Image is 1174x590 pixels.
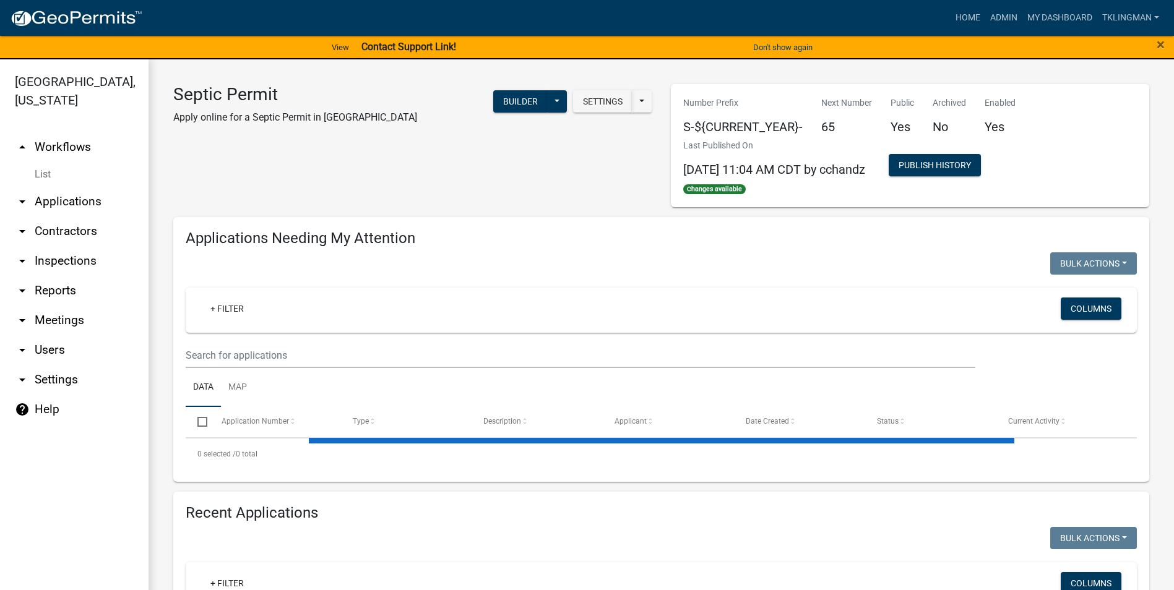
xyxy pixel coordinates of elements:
i: arrow_drop_up [15,140,30,155]
wm-modal-confirm: Workflow Publish History [889,161,981,171]
h5: No [933,119,966,134]
p: Enabled [985,96,1016,109]
span: Type [353,417,369,425]
button: Close [1157,37,1165,52]
input: Search for applications [186,343,975,368]
button: Bulk Actions [1050,527,1137,549]
button: Settings [573,90,632,113]
span: × [1157,36,1165,53]
h5: 65 [821,119,872,134]
i: arrow_drop_down [15,343,30,357]
span: Date Created [746,417,789,425]
button: Bulk Actions [1050,252,1137,275]
button: Columns [1061,297,1121,320]
p: Last Published On [683,139,865,152]
h3: Septic Permit [173,84,417,105]
i: help [15,402,30,417]
button: Don't show again [748,37,818,58]
a: Map [221,368,254,408]
span: Description [483,417,521,425]
span: Applicant [615,417,647,425]
i: arrow_drop_down [15,224,30,239]
a: Admin [985,6,1022,30]
i: arrow_drop_down [15,313,30,328]
a: Data [186,368,221,408]
span: 0 selected / [197,450,236,458]
h4: Recent Applications [186,504,1137,522]
p: Apply online for a Septic Permit in [GEOGRAPHIC_DATA] [173,110,417,125]
button: Publish History [889,154,981,176]
a: My Dashboard [1022,6,1097,30]
p: Next Number [821,96,872,109]
datatable-header-cell: Select [186,407,209,437]
span: Status [877,417,899,425]
span: [DATE] 11:04 AM CDT by cchandz [683,162,865,177]
i: arrow_drop_down [15,254,30,268]
span: Current Activity [1008,417,1060,425]
a: Home [951,6,985,30]
datatable-header-cell: Date Created [734,407,865,437]
datatable-header-cell: Description [472,407,603,437]
h5: S-${CURRENT_YEAR}- [683,119,803,134]
div: 0 total [186,438,1137,469]
datatable-header-cell: Application Number [209,407,340,437]
datatable-header-cell: Applicant [603,407,734,437]
a: + Filter [201,297,254,320]
h5: Yes [891,119,914,134]
i: arrow_drop_down [15,283,30,298]
datatable-header-cell: Status [865,407,996,437]
span: Application Number [222,417,289,425]
p: Number Prefix [683,96,803,109]
span: Changes available [683,184,746,194]
i: arrow_drop_down [15,194,30,209]
h5: Yes [985,119,1016,134]
p: Archived [933,96,966,109]
i: arrow_drop_down [15,372,30,387]
h4: Applications Needing My Attention [186,229,1137,247]
p: Public [891,96,914,109]
button: Builder [493,90,548,113]
datatable-header-cell: Current Activity [996,407,1128,437]
strong: Contact Support Link! [361,41,456,53]
a: View [327,37,354,58]
a: tklingman [1097,6,1164,30]
datatable-header-cell: Type [340,407,472,437]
